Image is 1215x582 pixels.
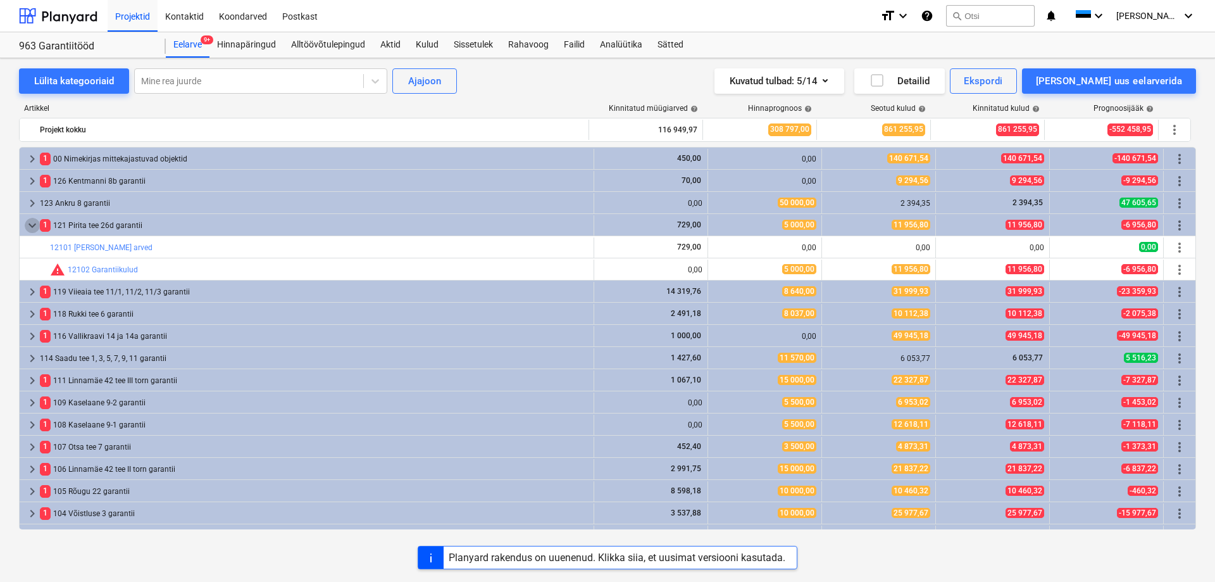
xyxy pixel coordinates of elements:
[1172,462,1187,477] span: Rohkem tegevusi
[594,120,697,140] div: 116 949,97
[1006,375,1044,385] span: 22 327,87
[1121,220,1158,230] span: -6 956,80
[25,218,40,233] span: keyboard_arrow_down
[1006,264,1044,274] span: 11 956,80
[650,32,691,58] div: Sätted
[730,73,829,89] div: Kuvatud tulbad : 5/14
[40,120,583,140] div: Projekt kokku
[676,243,702,251] span: 729,00
[778,353,816,363] span: 11 570,00
[892,286,930,296] span: 31 999,93
[209,32,283,58] a: Hinnapäringud
[670,464,702,473] span: 2 991,75
[782,220,816,230] span: 5 000,00
[446,32,501,58] a: Sissetulek
[40,503,589,524] div: 104 Võistluse 3 garantii
[713,177,816,186] div: 0,00
[40,437,589,457] div: 107 Otsa tee 7 garantii
[1010,441,1044,452] span: 4 873,31
[802,105,812,113] span: help
[40,463,51,475] span: 1
[25,440,40,455] span: keyboard_arrow_right
[1128,486,1158,496] span: -460,32
[1172,196,1187,211] span: Rohkem tegevusi
[1172,528,1187,543] span: Rohkem tegevusi
[892,508,930,518] span: 25 977,67
[40,193,589,213] div: 123 Ankru 8 garantii
[1139,242,1158,252] span: 0,00
[556,32,592,58] a: Failid
[25,395,40,410] span: keyboard_arrow_right
[392,68,457,94] button: Ajajoon
[50,243,153,252] a: 12101 [PERSON_NAME] arved
[19,68,129,94] button: Lülita kategooriaid
[1006,486,1044,496] span: 10 460,32
[1119,198,1158,208] span: 47 605,65
[964,73,1002,89] div: Ekspordi
[778,198,816,208] span: 50 000,00
[40,153,51,165] span: 1
[592,32,650,58] a: Analüütika
[40,215,589,236] div: 121 Pirita tee 26d garantii
[869,73,930,89] div: Detailid
[40,286,51,298] span: 1
[25,528,40,543] span: keyboard_arrow_right
[40,374,51,386] span: 1
[40,441,51,453] span: 1
[1172,395,1187,410] span: Rohkem tegevusi
[973,104,1040,113] div: Kinnitatud kulud
[1172,440,1187,455] span: Rohkem tegevusi
[950,68,1016,94] button: Ekspordi
[25,506,40,521] span: keyboard_arrow_right
[676,220,702,229] span: 729,00
[827,354,930,363] div: 6 053,77
[996,123,1039,136] span: 861 255,95
[670,509,702,517] span: 3 537,88
[1172,351,1187,366] span: Rohkem tegevusi
[670,376,702,384] span: 1 067,10
[1172,307,1187,322] span: Rohkem tegevusi
[1036,73,1182,89] div: [PERSON_NAME] uus eelarverida
[599,421,702,429] div: 0,00
[670,486,702,495] span: 8 598,18
[19,40,151,53] div: 963 Garantiitööd
[892,220,930,230] span: 11 956,80
[827,243,930,252] div: 0,00
[782,441,816,452] span: 3 500,00
[408,32,446,58] div: Kulud
[782,286,816,296] span: 8 640,00
[25,329,40,344] span: keyboard_arrow_right
[449,552,785,564] div: Planyard rakendus on uuenenud. Klikka siia, et uusimat versiooni kasutada.
[166,32,209,58] a: Eelarve9+
[670,309,702,318] span: 2 491,18
[1172,240,1187,255] span: Rohkem tegevusi
[40,175,51,187] span: 1
[40,282,589,302] div: 119 Viieaia tee 11/1, 11/2, 11/3 garantii
[1121,308,1158,319] span: -2 075,38
[373,32,408,58] a: Aktid
[748,104,812,113] div: Hinnaprognoos
[40,370,589,391] div: 111 Linnamäe 42 tee III torn garantii
[1001,153,1044,163] span: 140 671,54
[40,171,589,191] div: 126 Kentmanni 8b garantii
[25,462,40,477] span: keyboard_arrow_right
[1006,508,1044,518] span: 25 977,67
[1117,508,1158,518] span: -15 977,67
[1121,264,1158,274] span: -6 956,80
[1117,331,1158,341] span: -49 945,18
[1172,329,1187,344] span: Rohkem tegevusi
[1107,123,1153,136] span: -552 458,95
[892,375,930,385] span: 22 327,87
[892,308,930,319] span: 10 112,38
[501,32,556,58] a: Rahavoog
[68,265,138,274] a: 12102 Garantiikulud
[1006,419,1044,429] span: 12 618,11
[40,393,589,413] div: 109 Kaselaane 9-2 garantii
[768,123,811,136] span: 308 797,00
[1172,484,1187,499] span: Rohkem tegevusi
[1011,198,1044,207] span: 2 394,35
[1117,286,1158,296] span: -23 359,93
